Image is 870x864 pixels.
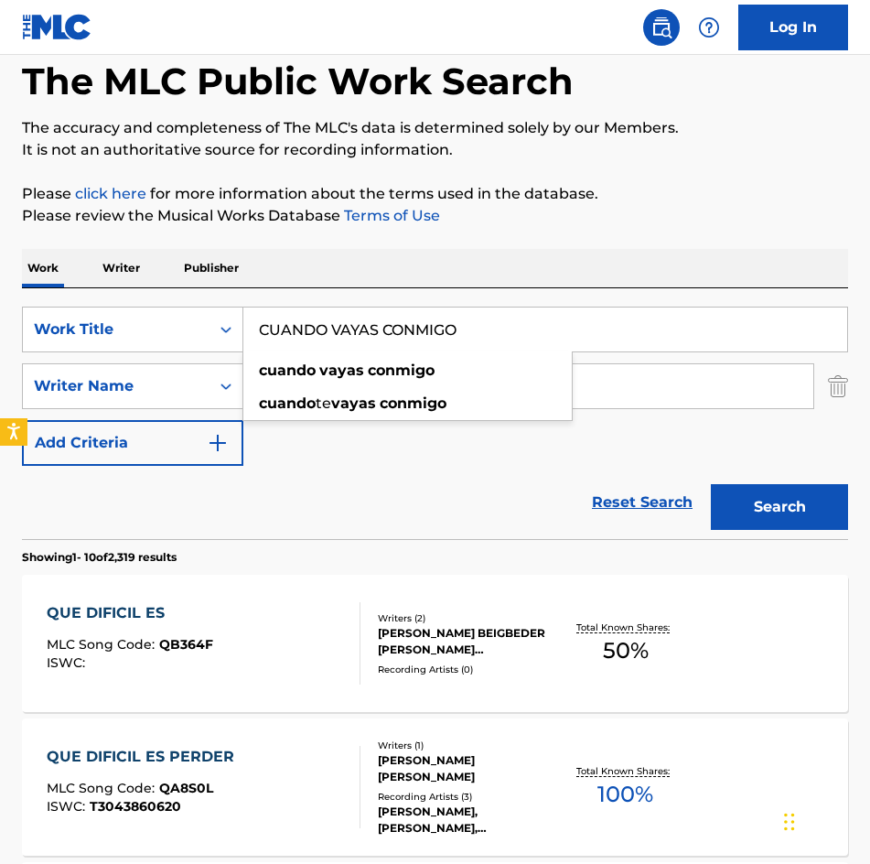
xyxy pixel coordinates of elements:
strong: conmigo [380,394,446,412]
a: QUE DIFICIL ES PERDERMLC Song Code:QA8S0LISWC:T3043860620Writers (1)[PERSON_NAME] [PERSON_NAME]Re... [22,718,848,856]
span: QA8S0L [159,780,213,796]
strong: vayas [319,362,364,379]
strong: cuando [259,394,316,412]
span: MLC Song Code : [47,780,159,796]
div: [PERSON_NAME] BEIGBEDER [PERSON_NAME] [PERSON_NAME] [378,625,556,658]
span: T3043860620 [90,798,181,815]
img: Delete Criterion [828,363,848,409]
a: Terms of Use [340,207,440,224]
span: 50 % [603,634,649,667]
a: QUE DIFICIL ESMLC Song Code:QB364FISWC:Writers (2)[PERSON_NAME] BEIGBEDER [PERSON_NAME] [PERSON_N... [22,575,848,712]
p: Total Known Shares: [576,621,674,634]
p: The accuracy and completeness of The MLC's data is determined solely by our Members. [22,117,848,139]
span: ISWC : [47,654,90,671]
span: ISWC : [47,798,90,815]
p: Total Known Shares: [576,764,674,778]
p: It is not an authoritative source for recording information. [22,139,848,161]
div: Arrastrar [784,794,795,849]
p: Work [22,249,64,287]
span: 100 % [597,778,653,811]
div: Help [691,9,727,46]
div: Widget de chat [779,776,870,864]
h1: The MLC Public Work Search [22,59,574,104]
iframe: Chat Widget [779,776,870,864]
div: Recording Artists ( 3 ) [378,790,556,804]
span: te [316,394,331,412]
div: Writers ( 1 ) [378,739,556,752]
form: Search Form [22,307,848,539]
a: Reset Search [583,482,702,523]
a: click here [75,185,146,202]
div: [PERSON_NAME] [PERSON_NAME] [378,752,556,785]
img: search [650,16,672,38]
button: Add Criteria [22,420,243,466]
p: Publisher [178,249,244,287]
img: 9d2ae6d4665cec9f34b9.svg [207,432,229,454]
div: QUE DIFICIL ES PERDER [47,746,243,768]
p: Writer [97,249,145,287]
a: Log In [738,5,848,50]
div: Writers ( 2 ) [378,611,556,625]
div: [PERSON_NAME], [PERSON_NAME], [PERSON_NAME] [378,804,556,837]
a: Public Search [643,9,680,46]
span: QB364F [159,636,213,653]
div: Recording Artists ( 0 ) [378,663,556,676]
button: Search [711,484,848,530]
strong: vayas [331,394,376,412]
span: MLC Song Code : [47,636,159,653]
strong: conmigo [368,362,435,379]
img: help [698,16,720,38]
p: Please review the Musical Works Database [22,205,848,227]
p: Showing 1 - 10 of 2,319 results [22,549,177,566]
div: QUE DIFICIL ES [47,602,213,624]
div: Writer Name [34,375,199,397]
p: Please for more information about the terms used in the database. [22,183,848,205]
strong: cuando [259,362,316,379]
div: Work Title [34,319,199,340]
img: MLC Logo [22,14,92,40]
